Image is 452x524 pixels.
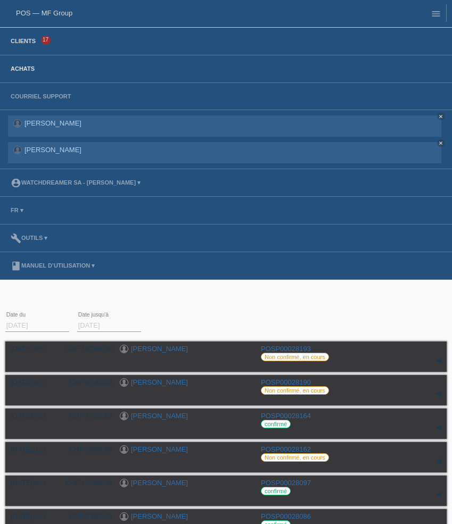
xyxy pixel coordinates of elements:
[431,386,447,402] div: étendre/coller
[131,412,188,420] a: [PERSON_NAME]
[11,378,53,386] div: [DATE]
[261,479,311,487] a: POSP00028097
[41,36,51,45] span: 17
[5,93,76,99] a: Courriel Support
[11,445,53,453] div: [DATE]
[437,139,445,147] a: close
[261,378,311,386] a: POSP00028190
[24,146,81,154] a: [PERSON_NAME]
[431,487,447,503] div: étendre/coller
[5,262,100,269] a: bookManuel d’utilisation ▾
[32,480,46,486] span: 10:23
[32,413,46,419] span: 07:08
[431,420,447,436] div: étendre/coller
[437,113,445,120] a: close
[261,445,311,453] a: POSP00028162
[431,453,447,469] div: étendre/coller
[431,353,447,369] div: étendre/coller
[11,178,21,188] i: account_circle
[261,512,311,520] a: POSP00028086
[61,412,112,420] div: CHF 7'700.00
[11,345,53,353] div: [DATE]
[131,345,188,353] a: [PERSON_NAME]
[61,378,112,386] div: CHF 6'190.00
[11,233,21,244] i: build
[5,65,40,72] a: Achats
[261,453,329,462] label: Non confirmé, en cours
[425,10,447,16] a: menu
[131,479,188,487] a: [PERSON_NAME]
[431,9,441,19] i: menu
[24,119,81,127] a: [PERSON_NAME]
[131,445,188,453] a: [PERSON_NAME]
[11,261,21,271] i: book
[261,353,329,361] label: Non confirmé, en cours
[32,346,46,352] span: 15:22
[5,179,146,186] a: account_circleWatchdreamer SA - [PERSON_NAME] ▾
[11,479,53,487] div: [DATE]
[11,412,53,420] div: [DATE]
[61,512,112,520] div: CHF 8'690.00
[61,445,112,453] div: CHF 5'800.00
[261,420,291,428] label: confirmé
[261,345,311,353] a: POSP00028193
[11,512,53,520] div: [DATE]
[16,9,72,17] a: POS — MF Group
[261,386,329,395] label: Non confirmé, en cours
[131,512,188,520] a: [PERSON_NAME]
[261,487,291,495] label: confirmé
[61,345,112,353] div: CHF 10'000.00
[5,38,41,44] a: Clients
[61,479,112,487] div: CHF 10'000.00
[32,447,46,453] span: 21:05
[261,412,311,420] a: POSP00028164
[438,114,443,119] i: close
[32,380,46,386] span: 15:11
[32,514,46,520] span: 10:23
[5,235,53,241] a: buildOutils ▾
[5,207,29,213] a: FR ▾
[131,378,188,386] a: [PERSON_NAME]
[438,140,443,146] i: close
